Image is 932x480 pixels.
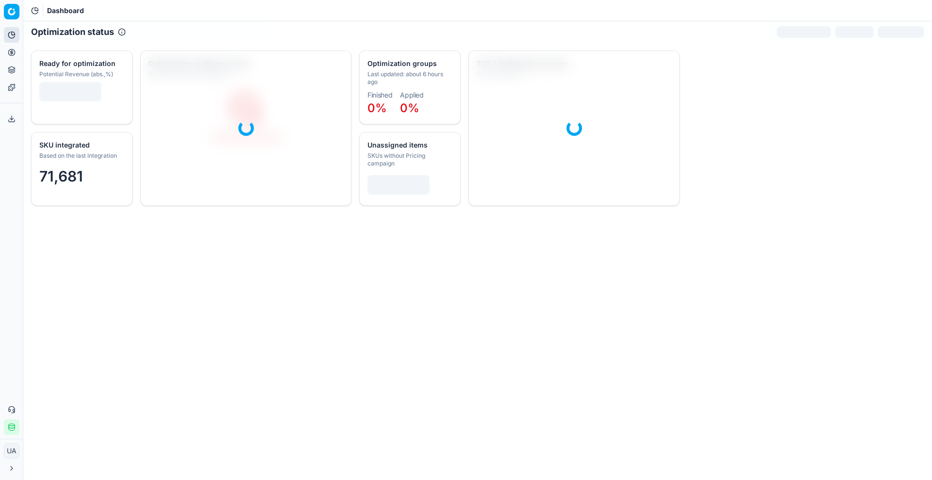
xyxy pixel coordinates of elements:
span: 71,681 [39,167,83,185]
div: Based on the last integration [39,152,122,160]
div: Potential Revenue (abs.,%) [39,70,122,78]
button: UA [4,443,19,459]
div: SKU integrated [39,140,122,150]
span: Dashboard [47,6,84,16]
dt: Finished [367,92,392,99]
h2: Optimization status [31,25,114,39]
div: SKUs without Pricing campaign [367,152,450,167]
nav: breadcrumb [47,6,84,16]
div: Unassigned items [367,140,450,150]
dt: Applied [400,92,424,99]
div: Optimization groups [367,59,450,68]
div: Ready for optimization [39,59,122,68]
span: UA [4,444,19,458]
span: 0% [367,101,387,115]
div: Last updated: about 6 hours ago [367,70,450,86]
span: 0% [400,101,419,115]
